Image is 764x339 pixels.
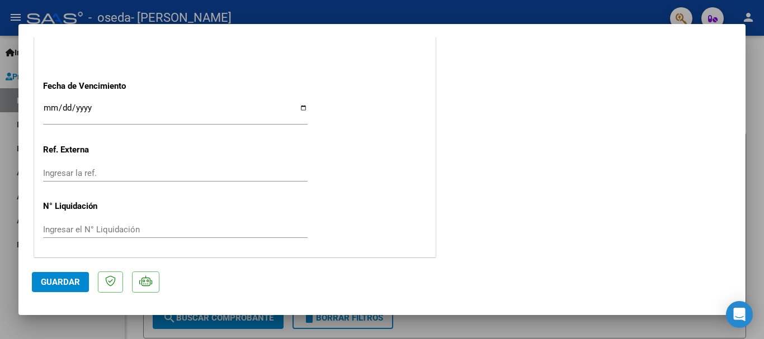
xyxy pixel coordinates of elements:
[32,272,89,292] button: Guardar
[43,144,158,156] p: Ref. Externa
[41,277,80,287] span: Guardar
[43,200,158,213] p: N° Liquidación
[726,301,753,328] div: Open Intercom Messenger
[43,80,158,93] p: Fecha de Vencimiento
